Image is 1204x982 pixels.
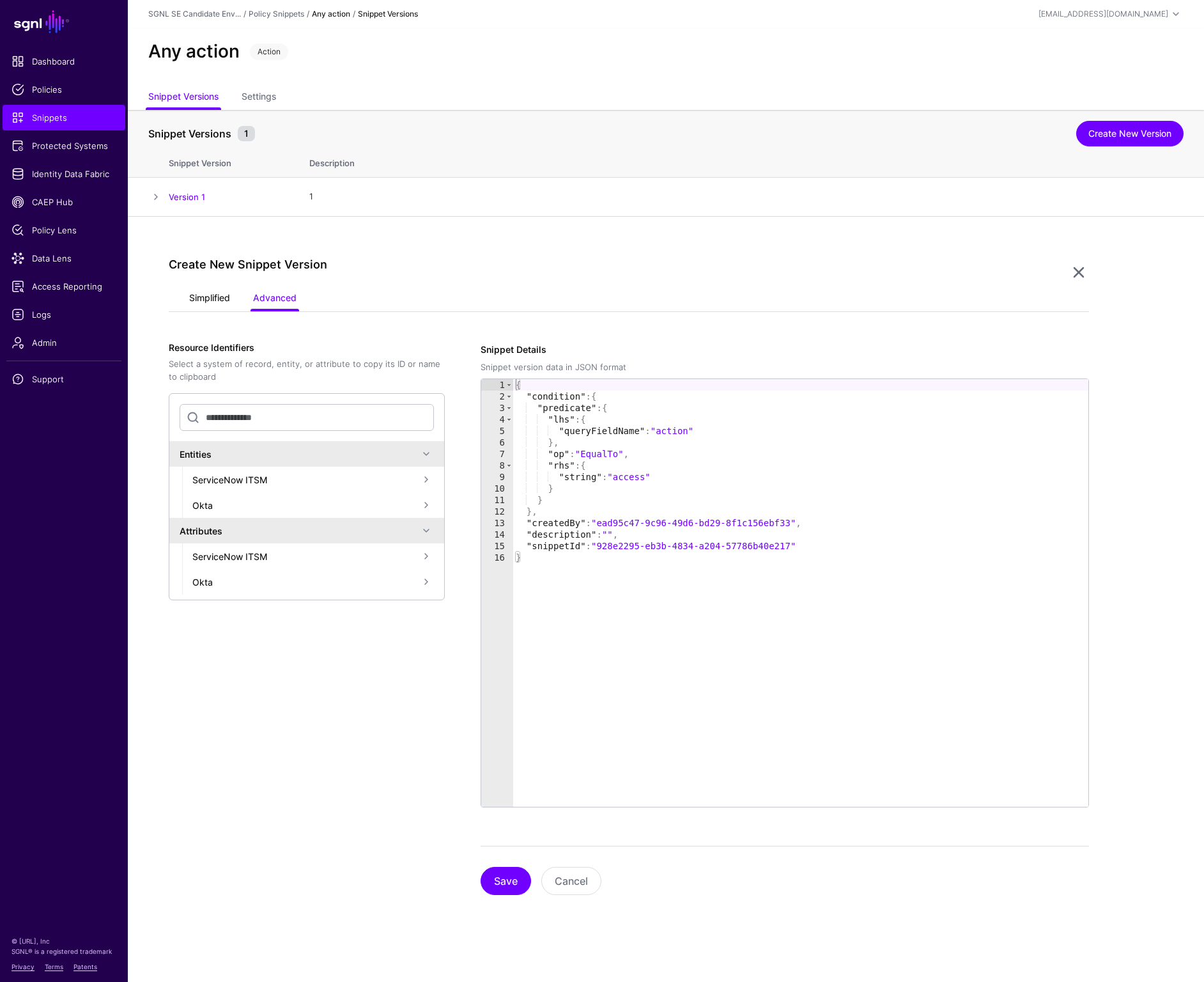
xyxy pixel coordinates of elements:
span: Identity Data Fabric [12,168,116,180]
span: Toggle code folding, rows 2 through 12 [506,391,513,402]
span: Action [250,43,288,60]
label: Snippet Details [481,343,626,374]
span: CAEP Hub [12,196,116,208]
a: Access Reporting [3,274,125,299]
a: Policy Lens [3,217,125,243]
p: SGNL® is a registered trademark [12,946,116,956]
span: Logs [12,308,116,321]
span: Toggle code folding, rows 4 through 6 [506,414,513,425]
span: Protected Systems [12,139,116,152]
a: Policy Snippets [249,9,304,19]
span: Admin [12,336,116,349]
div: 16 [481,552,513,563]
div: ServiceNow ITSM [192,550,419,563]
div: 6 [481,437,513,448]
div: ServiceNow ITSM [192,473,419,487]
span: Snippet Versions [145,126,235,141]
div: Entities [180,448,419,461]
span: Access Reporting [12,280,116,293]
span: Policies [12,83,116,96]
h5: Resource Identifiers [169,343,445,354]
div: 2 [481,391,513,402]
div: Attributes [180,524,419,538]
a: Snippets [3,105,125,130]
div: 3 [481,402,513,414]
div: / [241,8,249,20]
a: Dashboard [3,49,125,74]
div: 4 [481,414,513,425]
span: Data Lens [12,252,116,265]
a: Admin [3,330,125,355]
a: CAEP Hub [3,189,125,215]
span: Toggle code folding, rows 1 through 16 [506,379,513,391]
div: 13 [481,517,513,529]
a: Version 1 [169,192,205,202]
div: [EMAIL_ADDRESS][DOMAIN_NAME] [1038,8,1168,20]
button: Cancel [541,867,601,895]
div: Snippet version data in JSON format [481,361,626,374]
a: Advanced [253,287,297,311]
strong: Snippet Versions [358,9,418,19]
span: Policy Lens [12,224,116,237]
div: 8 [481,460,513,471]
div: 15 [481,540,513,552]
th: Description [297,144,1204,178]
span: Dashboard [12,55,116,68]
a: Snippet Versions [148,86,219,110]
p: © [URL], Inc [12,936,116,946]
span: Support [12,373,116,386]
a: Data Lens [3,245,125,271]
a: Protected Systems [3,133,125,159]
span: Toggle code folding, rows 3 through 11 [506,402,513,414]
div: 14 [481,529,513,540]
th: Snippet Version [169,144,297,178]
a: Simplified [189,287,230,311]
h2: Any action [148,41,240,63]
div: Okta [192,575,419,589]
div: 5 [481,425,513,437]
div: 9 [481,471,513,483]
a: Terms [45,963,63,970]
span: Snippets [12,111,116,124]
div: Okta [192,499,419,512]
button: Save [481,867,531,895]
div: 10 [481,483,513,494]
div: 11 [481,494,513,506]
div: 1 [309,191,1184,203]
a: Patents [73,963,97,970]
a: SGNL SE Candidate Env... [148,9,241,19]
h2: Create New Snippet Version [169,258,1069,272]
a: Logs [3,302,125,327]
div: 12 [481,506,513,517]
div: 1 [481,379,513,391]
small: 1 [238,126,255,141]
a: Privacy [12,963,35,970]
div: 7 [481,448,513,460]
a: Settings [242,86,276,110]
span: Toggle code folding, rows 8 through 10 [506,460,513,471]
div: / [350,8,358,20]
p: Select a system of record, entity, or attribute to copy its ID or name to clipboard [169,358,445,383]
div: / [304,8,312,20]
a: Policies [3,77,125,102]
a: Create New Version [1076,121,1184,146]
strong: Any action [312,9,350,19]
a: Identity Data Fabric [3,161,125,187]
a: SGNL [8,8,120,36]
